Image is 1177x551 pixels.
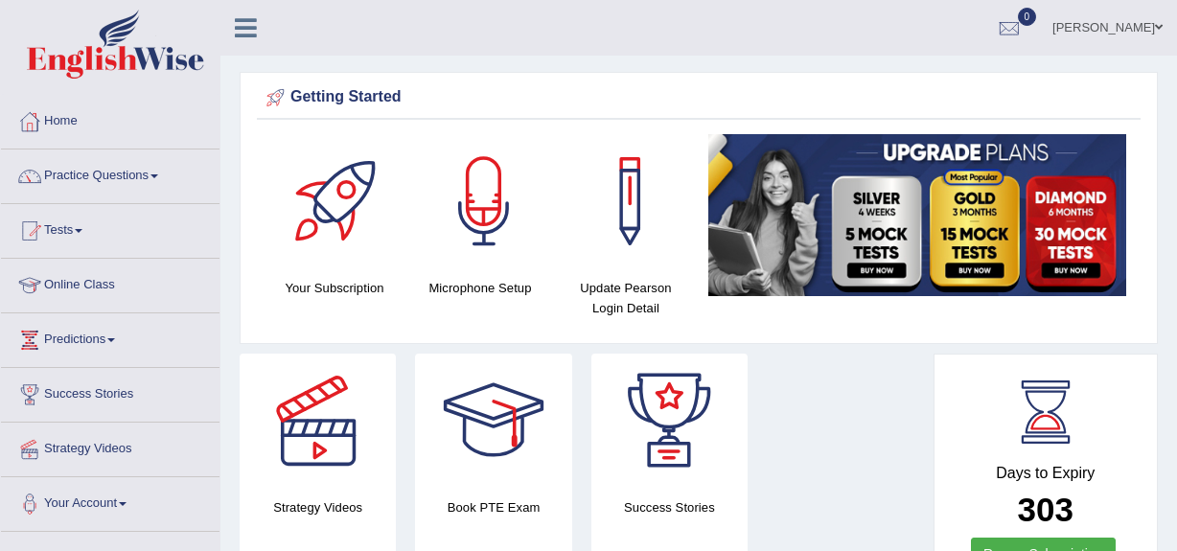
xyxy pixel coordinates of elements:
[1,477,219,525] a: Your Account
[271,278,398,298] h4: Your Subscription
[1,313,219,361] a: Predictions
[1,95,219,143] a: Home
[1,204,219,252] a: Tests
[956,465,1137,482] h4: Days to Expiry
[708,134,1126,296] img: small5.jpg
[240,497,396,517] h4: Strategy Videos
[1018,491,1073,528] b: 303
[1,368,219,416] a: Success Stories
[563,278,689,318] h4: Update Pearson Login Detail
[415,497,571,517] h4: Book PTE Exam
[1,259,219,307] a: Online Class
[262,83,1136,112] div: Getting Started
[1,149,219,197] a: Practice Questions
[1018,8,1037,26] span: 0
[1,423,219,471] a: Strategy Videos
[591,497,748,517] h4: Success Stories
[417,278,543,298] h4: Microphone Setup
